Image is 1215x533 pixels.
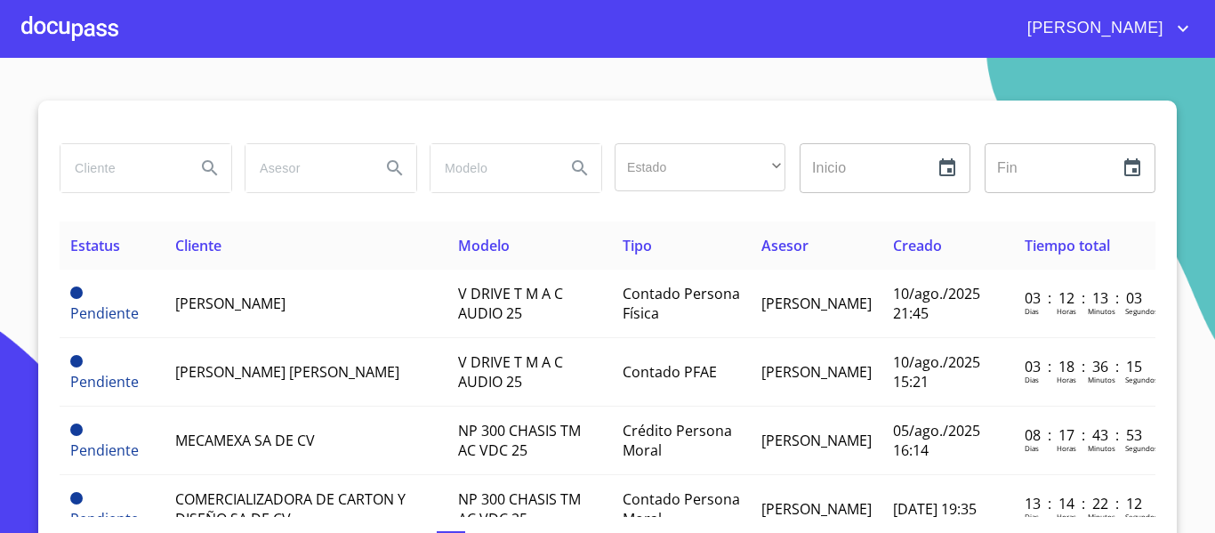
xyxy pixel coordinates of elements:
p: Dias [1025,375,1039,384]
p: Segundos [1125,375,1158,384]
p: Minutos [1088,306,1115,316]
span: Pendiente [70,492,83,505]
p: Segundos [1125,306,1158,316]
span: Creado [893,236,942,255]
span: 10/ago./2025 21:45 [893,284,980,323]
span: Pendiente [70,440,139,460]
p: 08 : 17 : 43 : 53 [1025,425,1145,445]
button: Search [189,147,231,190]
span: NP 300 CHASIS TM AC VDC 25 [458,489,581,529]
span: Pendiente [70,303,139,323]
span: [PERSON_NAME] [761,294,872,313]
span: Cliente [175,236,221,255]
span: 05/ago./2025 16:14 [893,421,980,460]
span: Contado Persona Moral [623,489,740,529]
span: MECAMEXA SA DE CV [175,431,315,450]
span: Pendiente [70,287,83,299]
span: [PERSON_NAME] [761,431,872,450]
p: Horas [1057,306,1076,316]
button: account of current user [1014,14,1194,43]
input: search [60,144,181,192]
p: Segundos [1125,443,1158,453]
p: Segundos [1125,512,1158,521]
button: Search [559,147,601,190]
span: Crédito Persona Moral [623,421,732,460]
span: [PERSON_NAME] [761,499,872,519]
span: Contado PFAE [623,362,717,382]
p: Minutos [1088,375,1115,384]
span: Pendiente [70,424,83,436]
span: Asesor [761,236,809,255]
span: Pendiente [70,355,83,367]
button: Search [374,147,416,190]
span: V DRIVE T M A C AUDIO 25 [458,352,563,392]
p: 03 : 12 : 13 : 03 [1025,288,1145,308]
input: search [245,144,366,192]
span: Pendiente [70,372,139,392]
p: Dias [1025,306,1039,316]
span: Tiempo total [1025,236,1110,255]
span: 10/ago./2025 15:21 [893,352,980,392]
p: Horas [1057,443,1076,453]
span: Estatus [70,236,120,255]
p: Minutos [1088,512,1115,521]
span: V DRIVE T M A C AUDIO 25 [458,284,563,323]
span: COMERCIALIZADORA DE CARTON Y DISEÑO SA DE CV [175,489,406,529]
input: search [430,144,551,192]
p: Dias [1025,443,1039,453]
p: Horas [1057,375,1076,384]
p: 03 : 18 : 36 : 15 [1025,357,1145,376]
p: Horas [1057,512,1076,521]
span: [PERSON_NAME] [PERSON_NAME] [175,362,399,382]
span: NP 300 CHASIS TM AC VDC 25 [458,421,581,460]
p: Dias [1025,512,1039,521]
p: 13 : 14 : 22 : 12 [1025,494,1145,513]
span: Tipo [623,236,652,255]
span: Modelo [458,236,510,255]
span: [PERSON_NAME] [761,362,872,382]
span: Pendiente [70,509,139,529]
span: [PERSON_NAME] [175,294,286,313]
p: Minutos [1088,443,1115,453]
span: Contado Persona Física [623,284,740,323]
div: ​ [615,143,785,191]
span: [DATE] 19:35 [893,499,977,519]
span: [PERSON_NAME] [1014,14,1172,43]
